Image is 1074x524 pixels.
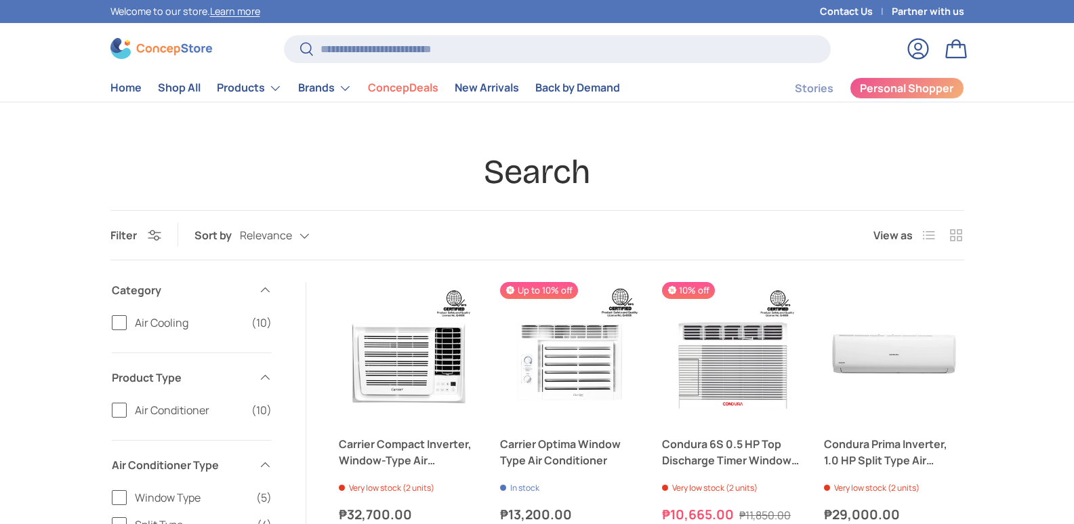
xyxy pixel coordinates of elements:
span: Window Type [135,489,248,506]
a: ConcepDeals [368,75,438,101]
span: Category [112,282,250,298]
summary: Products [209,75,290,102]
p: Welcome to our store. [110,4,260,19]
a: Carrier Compact Inverter, Window-Type Air Conditioner [339,282,479,422]
a: Condura Prima Inverter, 1.0 HP Split Type Air Conditioner [824,436,964,468]
a: Carrier Optima Window Type Air Conditioner [500,282,640,422]
span: Product Type [112,369,250,386]
h1: Search [110,151,964,193]
summary: Brands [290,75,360,102]
a: Condura Prima Inverter, 1.0 HP Split Type Air Conditioner [824,282,964,422]
a: Partner with us [892,4,964,19]
span: Air Conditioner Type [112,457,250,473]
nav: Primary [110,75,620,102]
span: 10% off [662,282,715,299]
a: New Arrivals [455,75,519,101]
button: Relevance [240,224,337,247]
span: Up to 10% off [500,282,577,299]
span: (10) [251,402,272,418]
summary: Air Conditioner Type [112,441,272,489]
span: Air Cooling [135,315,243,331]
span: Personal Shopper [860,83,953,94]
a: Home [110,75,142,101]
a: Condura 6S 0.5 HP Top Discharge Timer Window Type Air Conditioner [662,282,802,422]
a: Carrier Optima Window Type Air Conditioner [500,436,640,468]
img: ConcepStore [110,38,212,59]
a: Contact Us [820,4,892,19]
span: View as [873,227,913,243]
span: Filter [110,228,137,243]
summary: Category [112,266,272,315]
a: Stories [795,75,833,102]
a: Shop All [158,75,201,101]
label: Sort by [194,227,240,243]
summary: Product Type [112,353,272,402]
a: Personal Shopper [850,77,964,99]
span: Relevance [240,229,292,242]
span: (10) [251,315,272,331]
button: Filter [110,228,161,243]
a: Carrier Compact Inverter, Window-Type Air Conditioner [339,436,479,468]
a: Brands [298,75,352,102]
nav: Secondary [762,75,964,102]
a: Products [217,75,282,102]
span: Air Conditioner [135,402,243,418]
a: Condura 6S 0.5 HP Top Discharge Timer Window Type Air Conditioner [662,436,802,468]
span: (5) [256,489,272,506]
a: Learn more [210,5,260,18]
a: Back by Demand [535,75,620,101]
